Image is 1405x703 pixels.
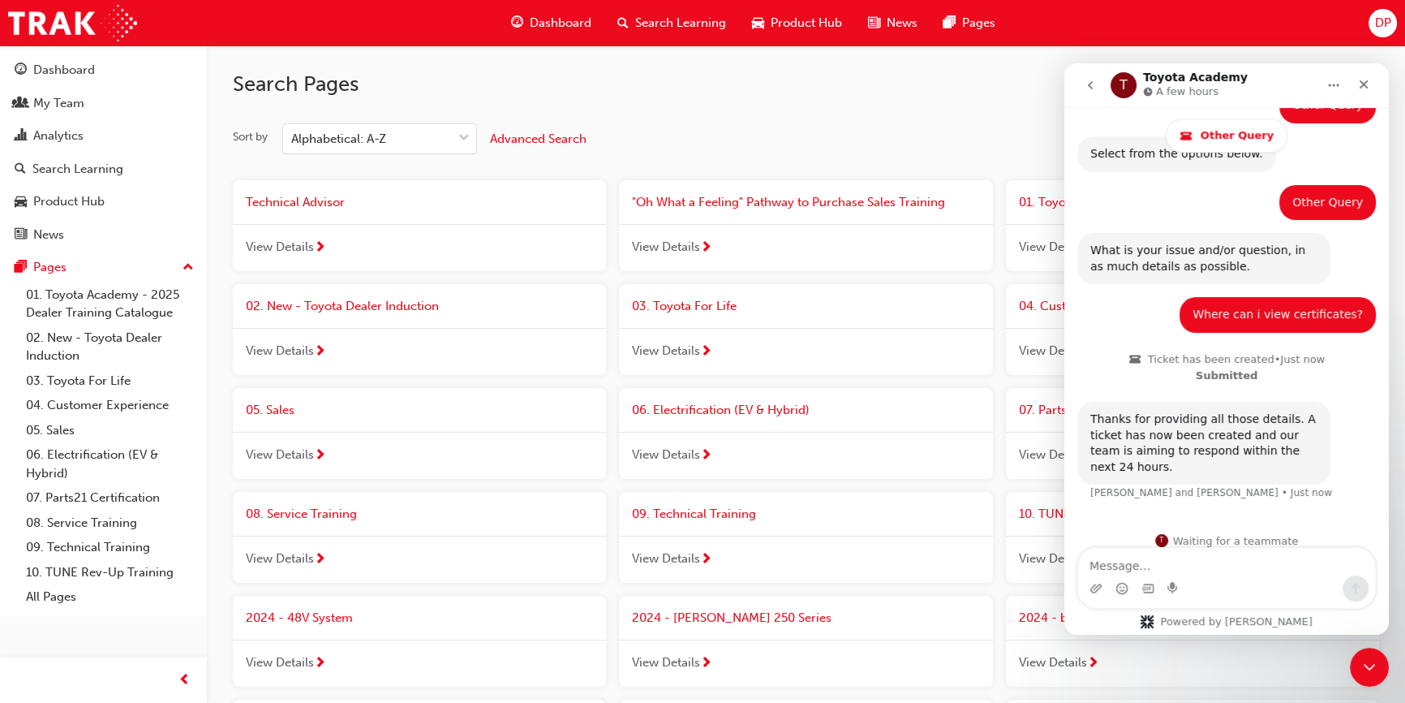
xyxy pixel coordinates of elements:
a: 2024 - bZ4XView Details [1006,596,1379,687]
span: guage-icon [511,13,523,33]
a: All Pages [19,584,200,610]
span: View Details [246,550,314,568]
span: 2024 - bZ4X [1019,610,1089,625]
span: View Details [246,238,314,257]
a: 10. TUNE Rev-Up TrainingView Details [1006,492,1379,583]
a: 02. New - Toyota Dealer Induction [19,326,200,369]
span: View Details [1019,446,1087,464]
span: next-icon [314,553,326,567]
a: 04. Customer ExperienceView Details [1006,284,1379,375]
a: 08. Service Training [19,511,200,536]
span: View Details [632,550,700,568]
div: Product Hub [33,192,105,211]
a: 2024 - 48V SystemView Details [233,596,606,687]
span: News [887,14,917,32]
span: next-icon [700,345,712,360]
span: "Oh What a Feeling" Pathway to Purchase Sales Training [632,195,945,209]
div: Analytics [33,127,84,145]
span: 06. Electrification (EV & Hybrid) [632,403,810,417]
a: guage-iconDashboard [498,6,604,40]
span: Pages [962,14,995,32]
iframe: Intercom live chat [1350,648,1389,687]
a: 06. Electrification (EV & Hybrid) [19,442,200,485]
a: pages-iconPages [930,6,1008,40]
span: 2024 - 48V System [246,610,353,625]
div: My Team [33,94,84,113]
div: Dashboard [33,61,95,80]
span: next-icon [700,553,712,567]
a: Trak [8,5,137,41]
span: 03. Toyota For Life [632,299,737,313]
a: 10. TUNE Rev-Up Training [19,560,200,585]
a: 04. Customer Experience [19,393,200,418]
span: 01. Toyota Academy - 2025 Dealer Training Catalogue [1019,195,1322,209]
a: Search Learning [6,154,200,184]
span: 2024 - [PERSON_NAME] 250 Series [632,610,831,625]
span: View Details [246,653,314,672]
button: Advanced Search [490,123,586,154]
span: next-icon [700,241,712,256]
span: next-icon [314,241,326,256]
span: 04. Customer Experience [1019,299,1162,313]
span: pages-icon [15,261,27,275]
button: DP [1368,9,1397,37]
a: 06. Electrification (EV & Hybrid)View Details [619,388,992,479]
h2: Search Pages [233,71,1379,97]
span: 09. Technical Training [632,507,756,521]
span: next-icon [314,657,326,671]
span: next-icon [314,449,326,464]
span: guage-icon [15,63,27,78]
button: Pages [6,252,200,282]
span: View Details [246,446,314,464]
button: DashboardMy TeamAnalyticsSearch LearningProduct HubNews [6,52,200,252]
a: 09. Technical Training [19,535,200,560]
span: 02. New - Toyota Dealer Induction [246,299,439,313]
span: View Details [1019,238,1087,257]
a: car-iconProduct Hub [739,6,855,40]
span: search-icon [617,13,629,33]
a: Dashboard [6,55,200,85]
a: news-iconNews [855,6,930,40]
span: 10. TUNE Rev-Up Training [1019,507,1167,521]
span: View Details [632,653,700,672]
a: News [6,220,200,250]
div: Sort by [233,129,268,145]
span: Advanced Search [490,132,586,146]
span: View Details [632,446,700,464]
a: search-iconSearch Learning [604,6,739,40]
span: people-icon [15,97,27,111]
a: "Oh What a Feeling" Pathway to Purchase Sales TrainingView Details [619,180,992,271]
a: 05. Sales [19,418,200,443]
a: 01. Toyota Academy - 2025 Dealer Training CatalogueView Details [1006,180,1379,271]
a: 05. SalesView Details [233,388,606,479]
span: View Details [1019,653,1087,672]
span: DP [1374,14,1390,32]
span: Technical Advisor [246,195,345,209]
a: 2024 - [PERSON_NAME] 250 SeriesView Details [619,596,992,687]
a: My Team [6,88,200,119]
